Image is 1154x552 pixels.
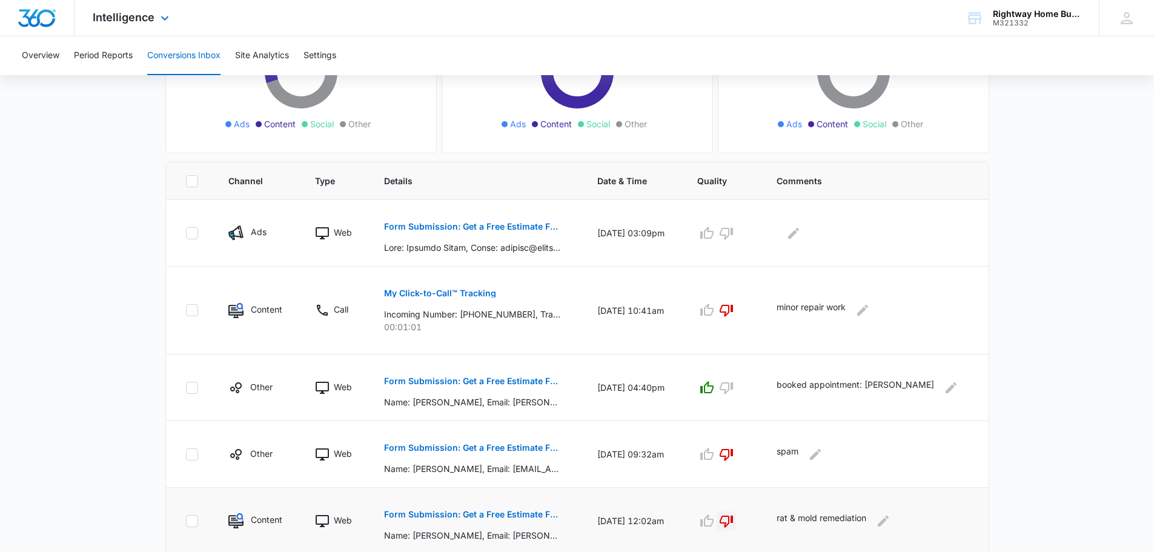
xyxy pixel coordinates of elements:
[817,118,848,130] span: Content
[777,175,952,187] span: Comments
[384,308,560,321] p: Incoming Number: [PHONE_NUMBER], Tracking Number: [PHONE_NUMBER], Ring To: [PHONE_NUMBER], Caller...
[786,118,802,130] span: Ads
[334,447,352,460] p: Web
[384,377,560,385] p: Form Submission: Get a Free Estimate Form - NEW [DATE]
[586,118,610,130] span: Social
[901,118,923,130] span: Other
[250,381,273,393] p: Other
[334,226,352,239] p: Web
[384,433,560,462] button: Form Submission: Get a Free Estimate Form - NEW [DATE]
[348,118,371,130] span: Other
[874,511,893,531] button: Edit Comments
[384,367,560,396] button: Form Submission: Get a Free Estimate Form - NEW [DATE]
[334,303,348,316] p: Call
[334,381,352,393] p: Web
[384,321,568,333] p: 00:01:01
[384,241,560,254] p: Lore: Ipsumdo Sitam, Conse: adipisc@elitsedd.ei, Tempo: 1683129044, Inc Utla: 22611, Etdo Magnaal...
[334,514,352,527] p: Web
[384,222,560,231] p: Form Submission: Get a Free Estimate Form - NEW [DATE]
[228,175,268,187] span: Channel
[863,118,886,130] span: Social
[777,445,798,464] p: spam
[993,19,1081,27] div: account id
[315,175,337,187] span: Type
[510,118,526,130] span: Ads
[22,36,59,75] button: Overview
[251,513,282,526] p: Content
[384,212,560,241] button: Form Submission: Get a Free Estimate Form - NEW [DATE]
[583,354,683,421] td: [DATE] 04:40pm
[806,445,825,464] button: Edit Comments
[540,118,572,130] span: Content
[993,9,1081,19] div: account name
[250,447,273,460] p: Other
[384,289,496,298] p: My Click-to-Call™ Tracking
[384,529,560,542] p: Name: [PERSON_NAME], Email: [PERSON_NAME][EMAIL_ADDRESS][DOMAIN_NAME], Phone: [PHONE_NUMBER], Zip...
[777,378,934,397] p: booked appointment: [PERSON_NAME]
[384,500,560,529] button: Form Submission: Get a Free Estimate Form - NEW [DATE]
[93,11,154,24] span: Intelligence
[303,36,336,75] button: Settings
[384,444,560,452] p: Form Submission: Get a Free Estimate Form - NEW [DATE]
[310,118,334,130] span: Social
[941,378,961,397] button: Edit Comments
[777,511,866,531] p: rat & mold remediation
[384,175,551,187] span: Details
[235,36,289,75] button: Site Analytics
[583,267,683,354] td: [DATE] 10:41am
[384,396,560,408] p: Name: [PERSON_NAME], Email: [PERSON_NAME][EMAIL_ADDRESS][DOMAIN_NAME], Phone: [PHONE_NUMBER], Zip...
[853,301,872,320] button: Edit Comments
[777,301,846,320] p: minor repair work
[583,200,683,267] td: [DATE] 03:09pm
[597,175,651,187] span: Date & Time
[384,510,560,519] p: Form Submission: Get a Free Estimate Form - NEW [DATE]
[234,118,250,130] span: Ads
[384,279,496,308] button: My Click-to-Call™ Tracking
[384,462,560,475] p: Name: [PERSON_NAME], Email: [EMAIL_ADDRESS][DOMAIN_NAME], Phone: [PHONE_NUMBER], Zip Code: 20020,...
[264,118,296,130] span: Content
[583,421,683,488] td: [DATE] 09:32am
[251,225,267,238] p: Ads
[251,303,282,316] p: Content
[74,36,133,75] button: Period Reports
[784,224,803,243] button: Edit Comments
[697,175,730,187] span: Quality
[147,36,221,75] button: Conversions Inbox
[625,118,647,130] span: Other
